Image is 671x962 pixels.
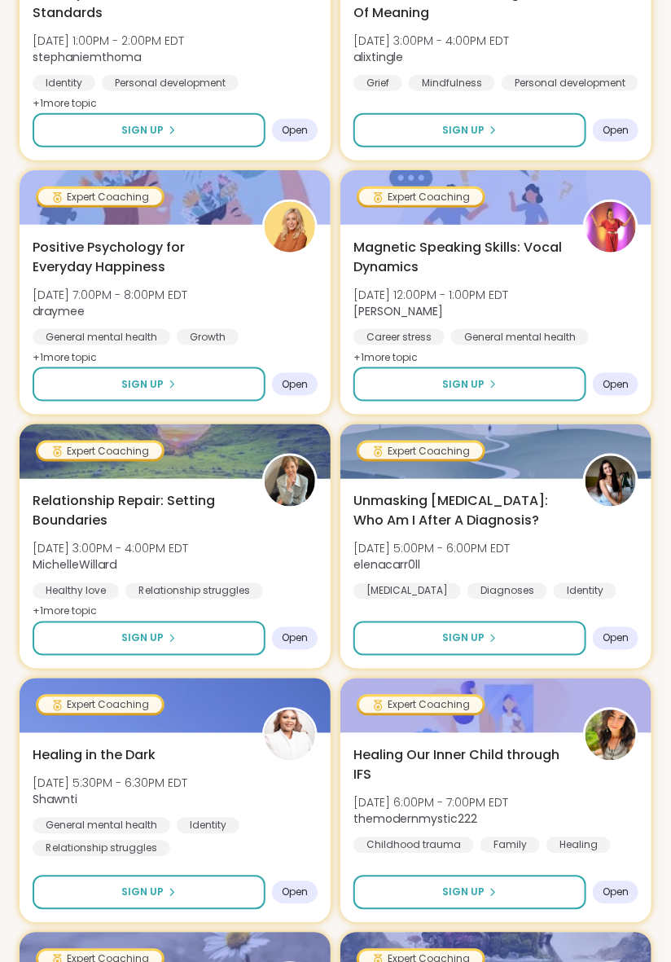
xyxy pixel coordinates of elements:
button: Sign Up [33,113,265,147]
span: Sign Up [442,631,485,646]
span: Sign Up [121,885,164,900]
span: Open [603,632,629,645]
span: Healing Our Inner Child through IFS [353,746,565,785]
span: Open [282,632,308,645]
span: Open [603,124,629,137]
div: Relationship struggles [125,583,263,600]
b: draymee [33,303,85,319]
div: Healing [546,837,611,854]
b: stephaniemthoma [33,49,141,65]
button: Sign Up [353,367,586,402]
span: Sign Up [121,631,164,646]
span: Unmasking [MEDICAL_DATA]: Who Am I After A Diagnosis? [353,492,565,531]
div: Expert Coaching [359,443,483,459]
span: Open [282,124,308,137]
b: [PERSON_NAME] [353,303,443,319]
img: Lisa_LaCroix [585,202,636,253]
div: Relationship struggles [33,841,170,857]
div: Family [480,837,540,854]
div: Expert Coaching [38,189,162,205]
div: Career stress [353,329,445,345]
div: Identity [554,583,616,600]
div: Childhood trauma [353,837,474,854]
img: themodernmystic222 [585,710,636,761]
div: Expert Coaching [38,443,162,459]
span: [DATE] 7:00PM - 8:00PM EDT [33,287,187,303]
div: Expert Coaching [38,697,162,714]
div: Identity [177,818,239,834]
span: Open [603,378,629,391]
span: Sign Up [121,123,164,138]
span: Positive Psychology for Everyday Happiness [33,238,244,277]
button: Sign Up [353,876,586,910]
div: Personal development [502,75,638,91]
div: Expert Coaching [359,189,483,205]
div: Expert Coaching [359,697,483,714]
span: [DATE] 3:00PM - 4:00PM EDT [353,33,509,49]
img: elenacarr0ll [585,456,636,507]
button: Sign Up [33,622,265,656]
span: Healing in the Dark [33,746,156,766]
img: MichelleWillard [265,456,315,507]
div: General mental health [33,329,170,345]
span: [DATE] 1:00PM - 2:00PM EDT [33,33,184,49]
button: Sign Up [353,113,586,147]
b: elenacarr0ll [353,557,420,573]
span: Open [282,886,308,899]
span: Relationship Repair: Setting Boundaries [33,492,244,531]
div: Healthy love [33,583,119,600]
span: [DATE] 3:00PM - 4:00PM EDT [33,541,188,557]
div: Identity [33,75,95,91]
span: Sign Up [442,123,485,138]
span: Magnetic Speaking Skills: Vocal Dynamics [353,238,565,277]
div: [MEDICAL_DATA] [353,583,461,600]
span: Sign Up [121,377,164,392]
div: General mental health [33,818,170,834]
span: Sign Up [442,377,485,392]
button: Sign Up [33,367,265,402]
div: Diagnoses [467,583,547,600]
img: Shawnti [265,710,315,761]
button: Sign Up [353,622,586,656]
div: Growth [177,329,239,345]
span: [DATE] 5:00PM - 6:00PM EDT [353,541,510,557]
b: MichelleWillard [33,557,116,573]
b: Shawnti [33,792,77,808]
div: General mental health [451,329,589,345]
div: Personal development [102,75,239,91]
span: [DATE] 12:00PM - 1:00PM EDT [353,287,508,303]
div: Grief [353,75,402,91]
button: Sign Up [33,876,265,910]
b: themodernmystic222 [353,811,477,828]
span: [DATE] 5:30PM - 6:30PM EDT [33,775,187,792]
img: draymee [265,202,315,253]
span: Sign Up [442,885,485,900]
b: alixtingle [353,49,403,65]
span: Open [603,886,629,899]
div: Mindfulness [409,75,495,91]
span: [DATE] 6:00PM - 7:00PM EDT [353,795,508,811]
span: Open [282,378,308,391]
